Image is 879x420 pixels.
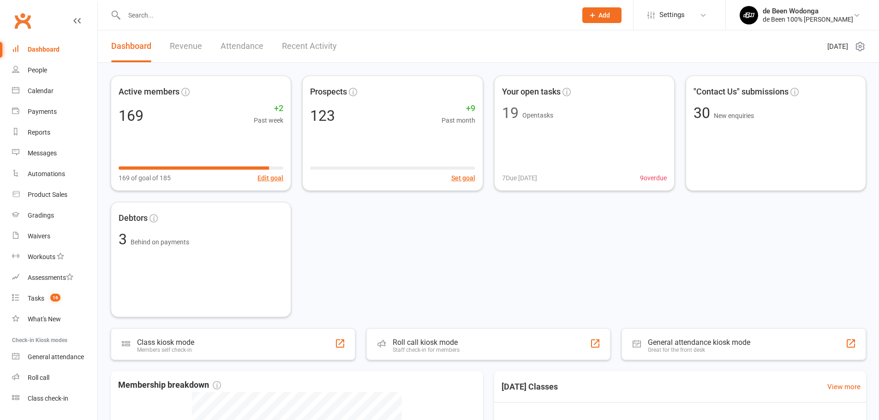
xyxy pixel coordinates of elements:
[393,338,460,347] div: Roll call kiosk mode
[442,102,475,115] span: +9
[12,205,97,226] a: Gradings
[170,30,202,62] a: Revenue
[137,338,194,347] div: Class kiosk mode
[694,104,714,122] span: 30
[827,381,861,392] a: View more
[257,173,283,183] button: Edit goal
[119,173,171,183] span: 169 of goal of 185
[28,274,73,281] div: Assessments
[28,191,67,198] div: Product Sales
[502,173,537,183] span: 7 Due [DATE]
[12,367,97,388] a: Roll call
[12,184,97,205] a: Product Sales
[12,81,97,101] a: Calendar
[121,9,570,22] input: Search...
[119,108,144,123] div: 169
[502,85,561,99] span: Your open tasks
[763,7,853,15] div: de Been Wodonga
[640,173,667,183] span: 9 overdue
[11,9,34,32] a: Clubworx
[310,108,335,123] div: 123
[522,112,553,119] span: Open tasks
[648,347,750,353] div: Great for the front desk
[714,112,754,119] span: New enquiries
[50,294,60,302] span: 16
[827,41,848,52] span: [DATE]
[28,353,84,361] div: General attendance
[28,253,55,260] div: Workouts
[28,295,44,302] div: Tasks
[28,315,61,323] div: What's New
[12,267,97,288] a: Assessments
[12,39,97,60] a: Dashboard
[118,379,221,392] span: Membership breakdown
[28,108,57,115] div: Payments
[254,102,283,115] span: +2
[254,115,283,125] span: Past week
[12,288,97,309] a: Tasks 16
[221,30,263,62] a: Attendance
[28,46,60,53] div: Dashboard
[119,85,179,99] span: Active members
[119,231,131,248] span: 3
[12,143,97,164] a: Messages
[494,379,565,395] h3: [DATE] Classes
[28,395,68,402] div: Class check-in
[310,85,347,99] span: Prospects
[393,347,460,353] div: Staff check-in for members
[659,5,685,25] span: Settings
[119,212,148,225] span: Debtors
[582,7,622,23] button: Add
[12,226,97,247] a: Waivers
[502,106,519,120] div: 19
[12,347,97,367] a: General attendance kiosk mode
[28,170,65,177] div: Automations
[763,15,853,24] div: de Been 100% [PERSON_NAME]
[648,338,750,347] div: General attendance kiosk mode
[28,66,47,74] div: People
[28,129,50,136] div: Reports
[28,232,50,240] div: Waivers
[442,115,475,125] span: Past month
[12,60,97,81] a: People
[137,347,194,353] div: Members self check-in
[598,12,610,19] span: Add
[28,149,57,157] div: Messages
[28,87,54,95] div: Calendar
[12,122,97,143] a: Reports
[12,309,97,330] a: What's New
[12,164,97,184] a: Automations
[740,6,758,24] img: thumb_image1710905826.png
[131,238,189,246] span: Behind on payments
[12,388,97,409] a: Class kiosk mode
[28,212,54,219] div: Gradings
[12,101,97,122] a: Payments
[28,374,49,381] div: Roll call
[12,247,97,267] a: Workouts
[282,30,337,62] a: Recent Activity
[451,173,475,183] button: Set goal
[111,30,151,62] a: Dashboard
[694,85,789,99] span: "Contact Us" submissions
